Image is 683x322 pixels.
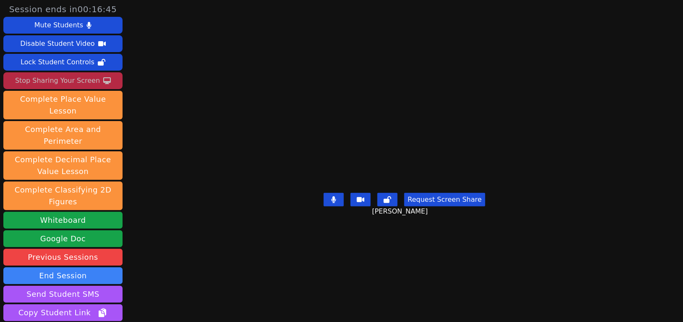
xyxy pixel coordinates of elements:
[3,35,123,52] button: Disable Student Video
[15,74,100,87] div: Stop Sharing Your Screen
[404,193,485,206] button: Request Screen Share
[372,206,430,216] span: [PERSON_NAME]
[3,121,123,150] button: Complete Area and Perimeter
[3,151,123,180] button: Complete Decimal Place Value Lesson
[34,18,83,32] div: Mute Students
[3,182,123,210] button: Complete Classifying 2D Figures
[3,54,123,71] button: Lock Student Controls
[3,267,123,284] button: End Session
[78,4,117,14] time: 00:16:45
[21,55,94,69] div: Lock Student Controls
[3,230,123,247] a: Google Doc
[18,307,107,319] span: Copy Student Link
[3,304,123,321] button: Copy Student Link
[3,72,123,89] button: Stop Sharing Your Screen
[20,37,94,50] div: Disable Student Video
[3,91,123,119] button: Complete Place Value Lesson
[3,286,123,303] button: Send Student SMS
[3,249,123,266] a: Previous Sessions
[9,3,117,15] span: Session ends in
[3,212,123,229] button: Whiteboard
[3,17,123,34] button: Mute Students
